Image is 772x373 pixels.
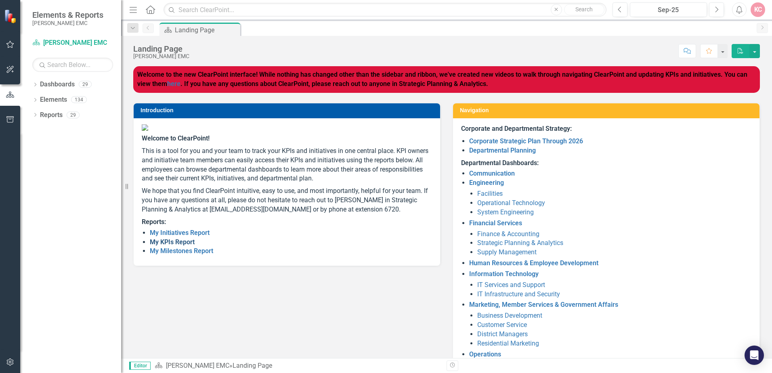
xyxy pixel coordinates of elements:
[469,270,539,278] a: Information Technology
[150,247,213,255] a: My Milestones Report
[469,137,583,145] a: Corporate Strategic Plan Through 2026
[477,239,563,247] a: Strategic Planning & Analytics
[142,218,166,226] strong: Reports:
[79,81,92,88] div: 29
[67,111,80,118] div: 29
[477,339,539,347] a: Residential Marketing
[155,361,441,371] div: »
[32,20,103,26] small: [PERSON_NAME] EMC
[469,147,536,154] a: Departmental Planning
[751,2,765,17] button: KC
[166,362,229,369] a: [PERSON_NAME] EMC
[32,10,103,20] span: Elements & Reports
[469,219,522,227] a: Financial Services
[129,362,151,370] span: Editor
[477,281,545,289] a: IT Services and Support
[167,80,180,88] a: here
[71,96,87,103] div: 134
[461,125,572,132] strong: Corporate and Departmental Strategy:
[477,312,542,319] a: Business Development
[477,290,560,298] a: IT Infrastructure and Security
[469,301,618,308] a: Marketing, Member Services & Government Affairs
[133,53,189,59] div: [PERSON_NAME] EMC
[137,71,747,88] strong: Welcome to the new ClearPoint interface! While nothing has changed other than the sidebar and rib...
[469,259,598,267] a: Human Resources & Employee Development
[469,179,504,186] a: Engineering
[142,185,432,216] p: We hope that you find ClearPoint intuitive, easy to use, and most importantly, helpful for your t...
[575,6,593,13] span: Search
[40,95,67,105] a: Elements
[142,147,428,182] span: This is a tool for you and your team to track your KPIs and initiatives in one central place. KPI...
[469,350,501,358] a: Operations
[477,190,503,197] a: Facilities
[477,321,527,329] a: Customer Service
[477,230,539,238] a: Finance & Accounting
[233,362,272,369] div: Landing Page
[142,124,432,131] img: Jackson%20EMC%20high_res%20v2.png
[460,107,755,113] h3: Navigation
[40,111,63,120] a: Reports
[477,199,545,207] a: Operational Technology
[133,44,189,53] div: Landing Page
[461,159,539,167] strong: Departmental Dashboards:
[477,208,534,216] a: System Engineering
[633,5,704,15] div: Sep-25
[32,58,113,72] input: Search Below...
[142,134,210,142] span: Welcome to ClearPoint!
[141,107,436,113] h3: Introduction
[564,4,604,15] button: Search
[745,346,764,365] div: Open Intercom Messenger
[150,238,195,246] a: My KPIs Report
[469,170,515,177] a: Communication
[40,80,75,89] a: Dashboards
[175,25,238,35] div: Landing Page
[630,2,707,17] button: Sep-25
[4,9,18,23] img: ClearPoint Strategy
[32,38,113,48] a: [PERSON_NAME] EMC
[477,330,528,338] a: District Managers
[164,3,606,17] input: Search ClearPoint...
[150,229,210,237] a: My Initiatives Report
[477,248,537,256] a: Supply Management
